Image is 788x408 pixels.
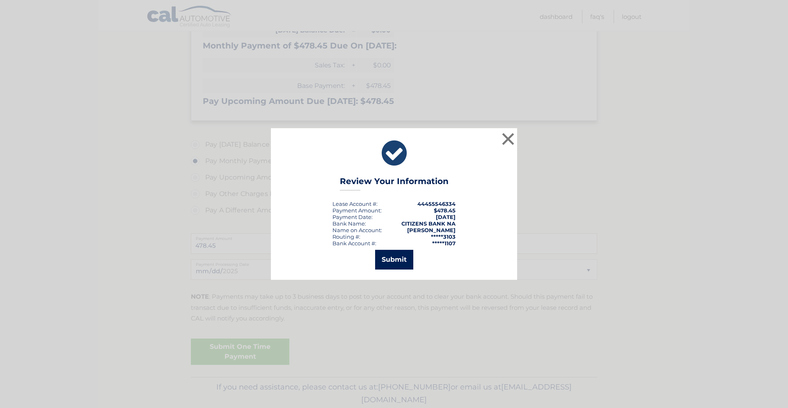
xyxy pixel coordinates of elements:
[332,201,378,207] div: Lease Account #:
[407,227,456,233] strong: [PERSON_NAME]
[332,220,366,227] div: Bank Name:
[434,207,456,214] span: $478.45
[332,233,360,240] div: Routing #:
[436,214,456,220] span: [DATE]
[332,240,376,247] div: Bank Account #:
[340,176,449,191] h3: Review Your Information
[332,227,382,233] div: Name on Account:
[332,214,373,220] div: :
[375,250,413,270] button: Submit
[417,201,456,207] strong: 44455546334
[500,131,516,147] button: ×
[401,220,456,227] strong: CITIZENS BANK NA
[332,214,371,220] span: Payment Date
[332,207,382,214] div: Payment Amount:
